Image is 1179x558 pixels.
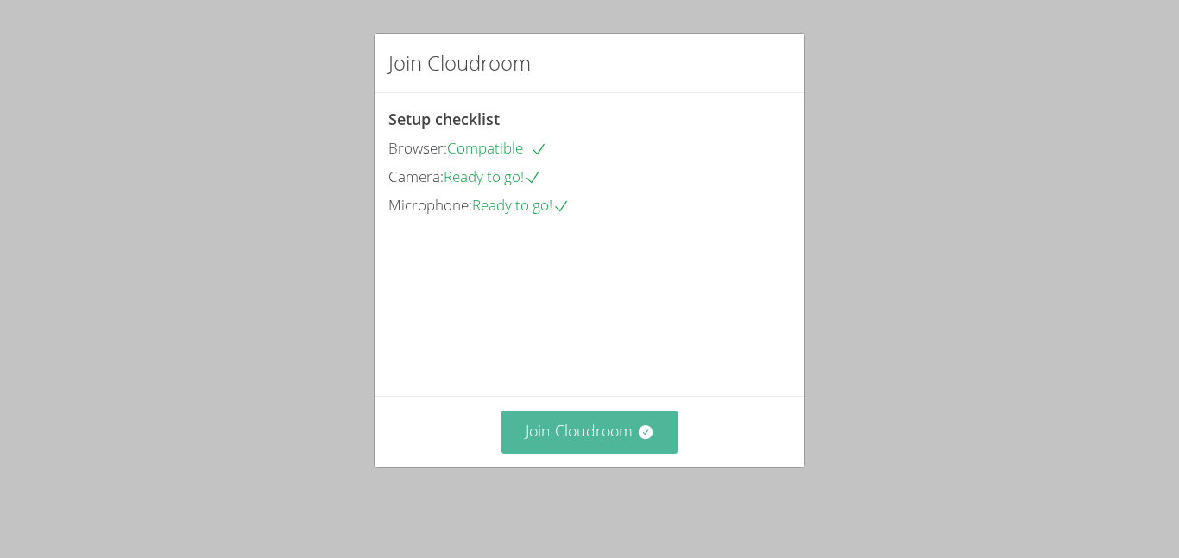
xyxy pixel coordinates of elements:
span: Compatible [447,138,547,158]
h2: Join Cloudroom [388,47,531,78]
button: Join Cloudroom [501,411,678,453]
span: Browser: [388,138,447,158]
span: Camera: [388,166,444,186]
span: Ready to go! [472,195,570,215]
span: Microphone: [388,195,472,215]
span: Setup checklist [388,109,500,129]
span: Ready to go! [444,166,541,186]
